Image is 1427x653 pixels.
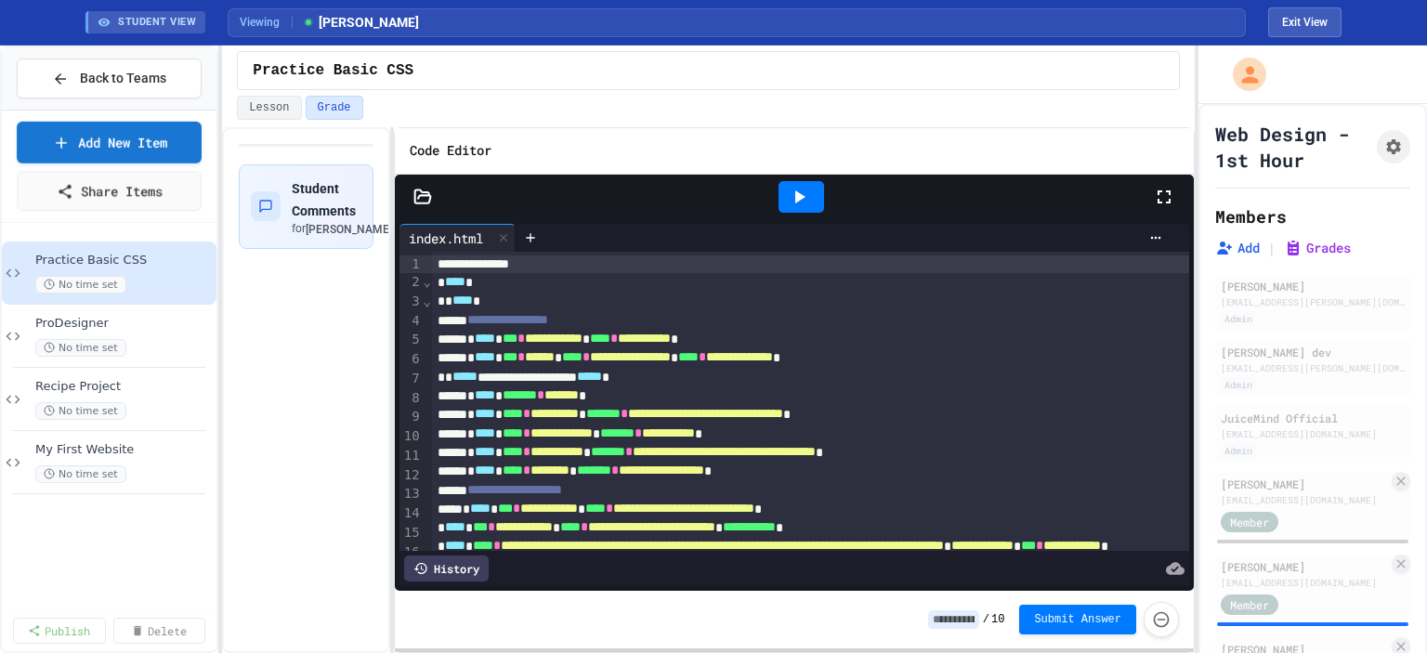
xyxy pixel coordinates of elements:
div: My Account [1213,53,1271,96]
span: [PERSON_NAME] [306,223,392,236]
span: Member [1230,514,1269,530]
div: 8 [399,389,423,409]
div: for [292,221,392,237]
div: [PERSON_NAME] [1221,558,1388,575]
div: 2 [399,273,423,293]
div: History [404,555,489,581]
span: Recipe Project [35,379,213,395]
span: Viewing [240,14,293,31]
span: Submit Answer [1034,612,1121,627]
button: Submit Answer [1019,605,1136,634]
h1: Web Design - 1st Hour [1215,121,1369,173]
div: index.html [399,224,516,252]
a: Add New Item [17,122,202,163]
div: [PERSON_NAME] [1221,476,1388,492]
div: 3 [399,293,423,312]
span: Fold line [423,294,432,308]
div: index.html [399,229,492,248]
div: [EMAIL_ADDRESS][DOMAIN_NAME] [1221,493,1388,507]
div: 11 [399,447,423,466]
div: 16 [399,543,423,582]
span: Back to Teams [80,69,166,88]
div: [EMAIL_ADDRESS][DOMAIN_NAME] [1221,576,1388,590]
div: 7 [399,370,423,389]
span: No time set [35,276,126,294]
iframe: chat widget [1349,579,1408,634]
span: My First Website [35,442,213,458]
span: Member [1230,596,1269,613]
span: No time set [35,465,126,483]
button: Assignment Settings [1377,130,1410,163]
h6: Code Editor [410,139,491,163]
span: Practice Basic CSS [35,253,213,268]
div: Admin [1221,443,1256,459]
div: 10 [399,427,423,447]
div: [PERSON_NAME] dev [1221,344,1405,360]
button: Add [1215,239,1260,257]
div: 6 [399,350,423,370]
button: Back to Teams [17,59,202,98]
span: 10 [991,612,1004,627]
div: 1 [399,255,423,274]
span: / [983,612,989,627]
div: 12 [399,466,423,486]
button: Lesson [237,96,301,120]
button: Grades [1284,239,1351,257]
h2: Members [1215,203,1287,229]
span: Fold line [423,274,432,289]
a: Share Items [17,171,202,211]
div: 14 [399,504,423,524]
span: No time set [35,402,126,420]
div: [EMAIL_ADDRESS][PERSON_NAME][DOMAIN_NAME] [1221,295,1405,309]
div: [PERSON_NAME] [1221,278,1405,294]
span: Practice Basic CSS [253,59,413,82]
span: [PERSON_NAME] [302,13,419,33]
a: Delete [113,618,206,644]
div: 9 [399,408,423,427]
div: Admin [1221,377,1256,393]
div: 13 [399,485,423,504]
iframe: chat widget [1273,498,1408,577]
span: ProDesigner [35,316,213,332]
span: | [1267,237,1276,259]
span: Student Comments [292,181,356,218]
div: 15 [399,524,423,543]
button: Grade [306,96,363,120]
button: Force resubmission of student's answer (Admin only) [1144,602,1179,637]
div: JuiceMind Official [1221,410,1405,426]
div: 5 [399,331,423,350]
button: Exit student view [1268,7,1342,37]
span: No time set [35,339,126,357]
a: Publish [13,618,106,644]
div: [EMAIL_ADDRESS][PERSON_NAME][DOMAIN_NAME] [1221,361,1405,375]
div: [EMAIL_ADDRESS][DOMAIN_NAME] [1221,427,1405,441]
div: 4 [399,312,423,332]
span: STUDENT VIEW [118,15,196,31]
div: Admin [1221,311,1256,327]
